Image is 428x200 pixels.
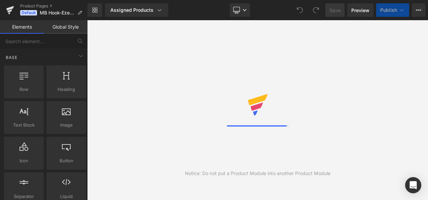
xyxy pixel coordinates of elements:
[87,3,102,17] a: New Library
[405,177,421,193] div: Open Intercom Messenger
[44,20,87,34] a: Global Style
[48,122,84,129] span: Image
[293,3,307,17] button: Undo
[329,7,341,14] span: Save
[380,7,397,13] span: Publish
[48,86,84,93] span: Heading
[376,3,409,17] button: Publish
[347,3,373,17] a: Preview
[309,3,323,17] button: Redo
[185,170,330,177] div: Notice: Do not put a Product Module into another Product Module
[5,54,18,61] span: Base
[40,10,75,15] span: MB Hook-Eze Product Page (US PDP [DATE])
[6,157,42,164] span: Icon
[20,10,37,15] span: Default
[412,3,425,17] button: More
[48,157,84,164] span: Button
[110,7,163,13] div: Assigned Products
[6,193,42,200] span: Separator
[6,86,42,93] span: Row
[6,122,42,129] span: Text Block
[351,7,369,14] span: Preview
[20,3,87,9] a: Product Pages
[48,193,84,200] span: Liquid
